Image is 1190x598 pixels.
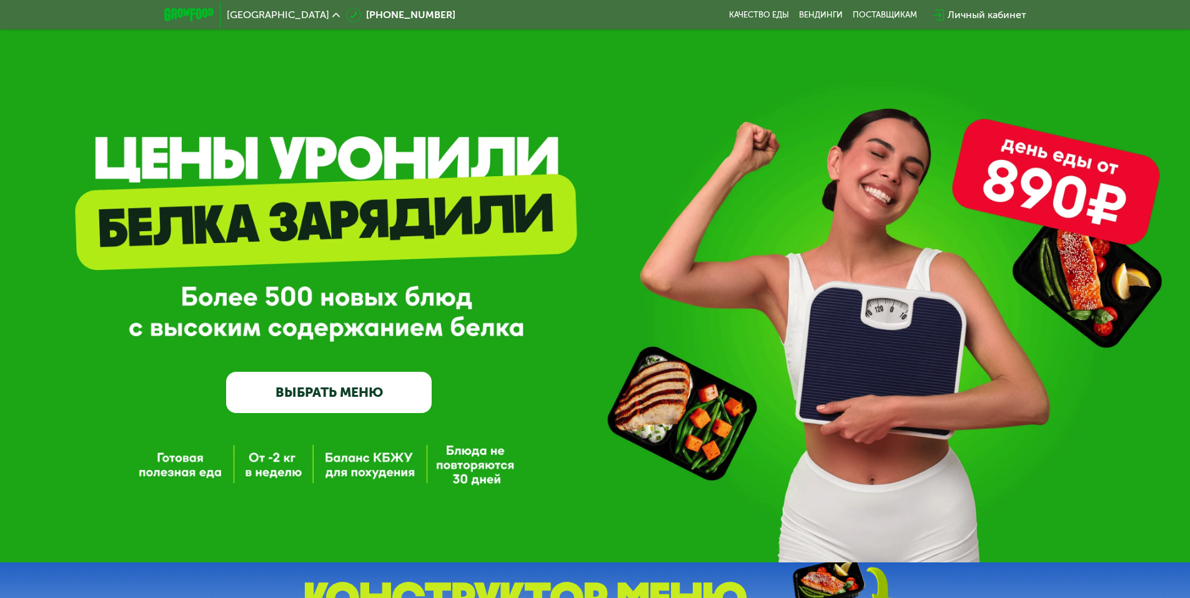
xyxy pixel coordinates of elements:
[227,10,329,20] span: [GEOGRAPHIC_DATA]
[729,10,789,20] a: Качество еды
[799,10,843,20] a: Вендинги
[346,7,455,22] a: [PHONE_NUMBER]
[948,7,1026,22] div: Личный кабинет
[853,10,917,20] div: поставщикам
[226,372,432,413] a: ВЫБРАТЬ МЕНЮ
